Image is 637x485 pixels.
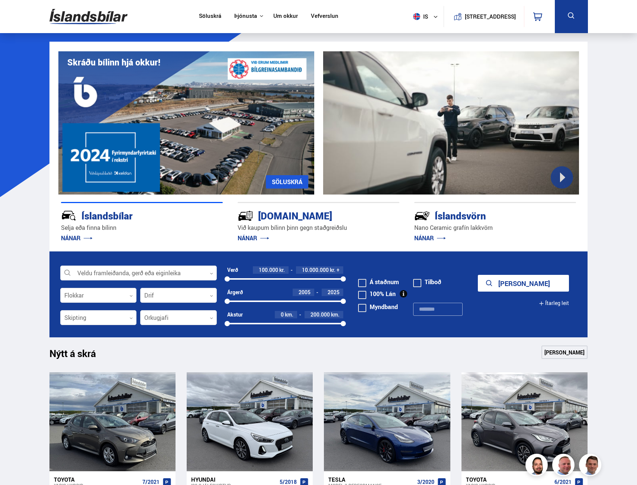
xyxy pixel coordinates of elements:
img: JRvxyua_JYH6wB4c.svg [61,208,77,224]
span: 7/2021 [142,479,160,485]
div: Toyota [54,476,139,483]
label: Myndband [358,304,398,310]
a: SÖLUSKRÁ [266,175,308,189]
button: [PERSON_NAME] [478,275,569,292]
p: Við kaupum bílinn þinn gegn staðgreiðslu [238,224,399,232]
button: is [410,6,444,28]
div: Tesla [328,476,414,483]
label: 100% Lán [358,291,396,297]
a: NÁNAR [414,234,446,242]
div: Verð [227,267,238,273]
a: [PERSON_NAME] [541,346,588,359]
a: [STREET_ADDRESS] [448,6,520,27]
span: 100.000 [259,266,278,273]
img: G0Ugv5HjCgRt.svg [49,4,128,29]
span: + [337,267,340,273]
h1: Skráðu bílinn hjá okkur! [67,57,160,67]
span: 200.000 [311,311,330,318]
img: eKx6w-_Home_640_.png [58,51,314,195]
span: km. [285,312,293,318]
a: Söluskrá [199,13,221,20]
img: -Svtn6bYgwAsiwNX.svg [414,208,430,224]
span: 6/2021 [554,479,572,485]
label: Á staðnum [358,279,399,285]
h1: Nýtt á skrá [49,348,109,363]
span: kr. [330,267,335,273]
a: NÁNAR [61,234,93,242]
span: 2025 [328,289,340,296]
div: Hyundai [191,476,277,483]
img: svg+xml;base64,PHN2ZyB4bWxucz0iaHR0cDovL3d3dy53My5vcmcvMjAwMC9zdmciIHdpZHRoPSI1MTIiIGhlaWdodD0iNT... [413,13,420,20]
span: kr. [279,267,285,273]
span: is [410,13,429,20]
a: Vefverslun [311,13,338,20]
label: Tilboð [413,279,441,285]
a: Um okkur [273,13,298,20]
span: 2005 [299,289,311,296]
button: [STREET_ADDRESS] [468,13,513,20]
img: tr5P-W3DuiFaO7aO.svg [238,208,253,224]
img: siFngHWaQ9KaOqBr.png [553,455,576,477]
button: Þjónusta [234,13,257,20]
img: nhp88E3Fdnt1Opn2.png [527,455,549,477]
p: Selja eða finna bílinn [61,224,223,232]
div: Toyota [466,476,551,483]
a: NÁNAR [238,234,269,242]
span: 3/2020 [417,479,434,485]
div: [DOMAIN_NAME] [238,209,373,222]
div: Íslandsvörn [414,209,550,222]
span: km. [331,312,340,318]
p: Nano Ceramic grafín lakkvörn [414,224,576,232]
span: 0 [281,311,284,318]
div: Akstur [227,312,243,318]
div: Íslandsbílar [61,209,196,222]
div: Árgerð [227,289,243,295]
button: Ítarleg leit [539,295,569,312]
img: FbJEzSuNWCJXmdc-.webp [580,455,602,477]
span: 5/2018 [280,479,297,485]
span: 10.000.000 [302,266,329,273]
